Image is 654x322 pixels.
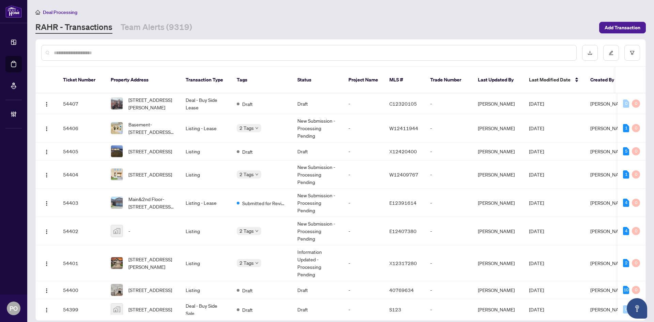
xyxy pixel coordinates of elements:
[41,146,52,157] button: Logo
[292,299,343,320] td: Draft
[425,160,472,189] td: -
[58,67,105,93] th: Ticket Number
[632,199,640,207] div: 0
[623,227,629,235] div: 4
[585,67,626,93] th: Created By
[605,22,640,33] span: Add Transaction
[128,121,175,136] span: Basement-[STREET_ADDRESS][PERSON_NAME]
[627,298,647,319] button: Open asap
[343,245,384,281] td: -
[58,281,105,299] td: 54400
[588,50,592,55] span: download
[292,93,343,114] td: Draft
[41,197,52,208] button: Logo
[180,299,231,320] td: Deal - Buy Side Sale
[623,99,629,108] div: 0
[58,189,105,217] td: 54403
[632,170,640,179] div: 0
[180,160,231,189] td: Listing
[41,98,52,109] button: Logo
[529,101,544,107] span: [DATE]
[231,67,292,93] th: Tags
[343,281,384,299] td: -
[180,217,231,245] td: Listing
[121,21,192,34] a: Team Alerts (9319)
[389,101,417,107] span: C12320105
[632,259,640,267] div: 0
[632,99,640,108] div: 0
[44,229,49,234] img: Logo
[111,145,123,157] img: thumbnail-img
[472,114,524,142] td: [PERSON_NAME]
[529,76,571,83] span: Last Modified Date
[58,245,105,281] td: 54401
[44,149,49,155] img: Logo
[425,114,472,142] td: -
[239,227,254,235] span: 2 Tags
[111,304,123,315] img: thumbnail-img
[58,160,105,189] td: 54404
[623,305,629,313] div: 0
[111,169,123,180] img: thumbnail-img
[111,122,123,134] img: thumbnail-img
[292,245,343,281] td: Information Updated - Processing Pending
[389,125,418,131] span: W12411944
[111,197,123,209] img: thumbnail-img
[242,199,286,207] span: Submitted for Review
[105,67,180,93] th: Property Address
[590,101,627,107] span: [PERSON_NAME]
[35,21,112,34] a: RAHR - Transactions
[41,169,52,180] button: Logo
[529,228,544,234] span: [DATE]
[44,307,49,313] img: Logo
[623,199,629,207] div: 4
[632,124,640,132] div: 0
[632,147,640,155] div: 0
[58,299,105,320] td: 54399
[425,217,472,245] td: -
[41,304,52,315] button: Logo
[180,93,231,114] td: Deal - Buy Side Lease
[389,200,417,206] span: E12391614
[58,142,105,160] td: 54405
[242,100,253,108] span: Draft
[180,189,231,217] td: Listing - Lease
[111,225,123,237] img: thumbnail-img
[389,228,417,234] span: E12407380
[343,142,384,160] td: -
[111,284,123,296] img: thumbnail-img
[590,306,627,312] span: [PERSON_NAME]
[128,195,175,210] span: Main&2nd Floor-[STREET_ADDRESS][PERSON_NAME]
[292,281,343,299] td: Draft
[10,304,18,313] span: PO
[128,306,172,313] span: [STREET_ADDRESS]
[255,173,259,176] span: down
[35,10,40,15] span: home
[128,171,172,178] span: [STREET_ADDRESS]
[41,285,52,295] button: Logo
[582,45,598,61] button: download
[343,299,384,320] td: -
[343,114,384,142] td: -
[623,170,629,179] div: 1
[590,125,627,131] span: [PERSON_NAME]
[242,287,253,294] span: Draft
[590,228,627,234] span: [PERSON_NAME]
[389,148,417,154] span: X12420400
[239,170,254,178] span: 2 Tags
[529,148,544,154] span: [DATE]
[343,67,384,93] th: Project Name
[632,227,640,235] div: 0
[292,114,343,142] td: New Submission - Processing Pending
[389,260,417,266] span: X12317280
[425,189,472,217] td: -
[632,286,640,294] div: 0
[599,22,646,33] button: Add Transaction
[630,50,635,55] span: filter
[623,124,629,132] div: 1
[44,261,49,266] img: Logo
[58,217,105,245] td: 54402
[255,126,259,130] span: down
[239,259,254,267] span: 2 Tags
[111,257,123,269] img: thumbnail-img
